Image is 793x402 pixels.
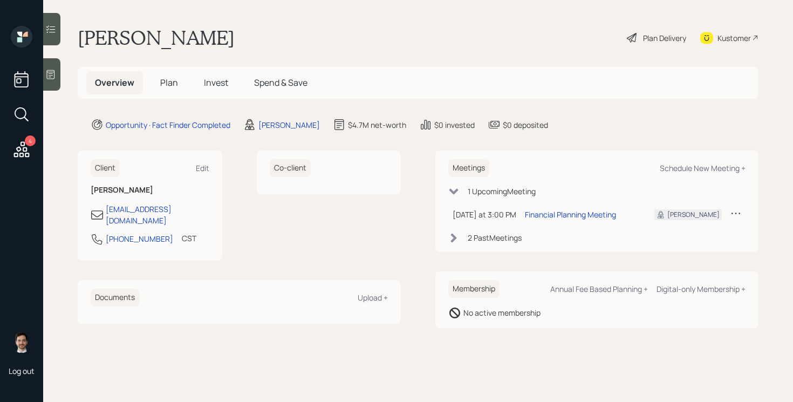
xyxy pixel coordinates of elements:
[717,32,751,44] div: Kustomer
[448,280,500,298] h6: Membership
[95,77,134,88] span: Overview
[503,119,548,131] div: $0 deposited
[106,119,230,131] div: Opportunity · Fact Finder Completed
[358,292,388,303] div: Upload +
[270,159,311,177] h6: Co-client
[660,163,746,173] div: Schedule New Meeting +
[258,119,320,131] div: [PERSON_NAME]
[78,26,235,50] h1: [PERSON_NAME]
[9,366,35,376] div: Log out
[91,159,120,177] h6: Client
[463,307,541,318] div: No active membership
[11,331,32,353] img: jonah-coleman-headshot.png
[106,203,209,226] div: [EMAIL_ADDRESS][DOMAIN_NAME]
[348,119,406,131] div: $4.7M net-worth
[91,186,209,195] h6: [PERSON_NAME]
[525,209,616,220] div: Financial Planning Meeting
[434,119,475,131] div: $0 invested
[160,77,178,88] span: Plan
[448,159,489,177] h6: Meetings
[91,289,139,306] h6: Documents
[468,186,536,197] div: 1 Upcoming Meeting
[204,77,228,88] span: Invest
[196,163,209,173] div: Edit
[657,284,746,294] div: Digital-only Membership +
[182,233,196,244] div: CST
[468,232,522,243] div: 2 Past Meeting s
[667,210,720,220] div: [PERSON_NAME]
[25,135,36,146] div: 4
[643,32,686,44] div: Plan Delivery
[550,284,648,294] div: Annual Fee Based Planning +
[254,77,307,88] span: Spend & Save
[453,209,516,220] div: [DATE] at 3:00 PM
[106,233,173,244] div: [PHONE_NUMBER]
